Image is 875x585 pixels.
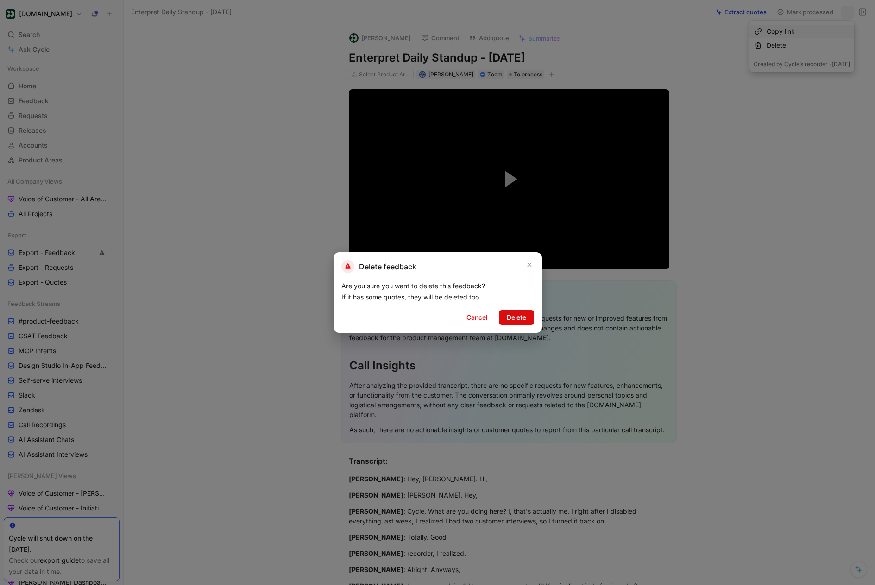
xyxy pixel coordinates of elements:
[507,312,526,323] span: Delete
[341,280,534,303] div: Are you sure you want to delete this feedback? If it has some quotes, they will be deleted too.
[466,312,487,323] span: Cancel
[341,260,416,273] h2: Delete feedback
[499,310,534,325] button: Delete
[459,310,495,325] button: Cancel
